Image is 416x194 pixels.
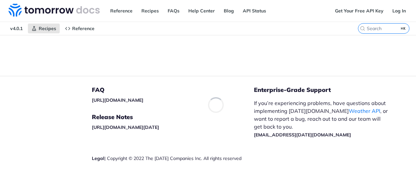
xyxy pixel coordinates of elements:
[389,6,409,16] a: Log In
[107,6,136,16] a: Reference
[254,132,351,138] a: [EMAIL_ADDRESS][DATE][DOMAIN_NAME]
[239,6,270,16] a: API Status
[254,99,389,138] p: If you’re experiencing problems, have questions about implementing [DATE][DOMAIN_NAME] , or want ...
[7,24,26,33] span: v4.0.1
[92,86,254,94] h5: FAQ
[9,4,100,17] img: Tomorrow.io Weather API Docs
[220,6,238,16] a: Blog
[92,113,254,121] h5: Release Notes
[39,26,56,31] span: Recipes
[92,155,254,162] div: | Copyright © 2022 The [DATE] Companies Inc. All rights reserved
[61,24,98,33] a: Reference
[360,26,365,31] svg: Search
[28,24,60,33] a: Recipes
[331,6,387,16] a: Get Your Free API Key
[349,108,380,114] a: Weather API
[92,155,104,161] a: Legal
[92,124,159,130] a: [URL][DOMAIN_NAME][DATE]
[72,26,94,31] span: Reference
[254,86,400,94] h5: Enterprise-Grade Support
[399,25,407,32] kbd: ⌘K
[92,97,143,103] a: [URL][DOMAIN_NAME]
[138,6,162,16] a: Recipes
[185,6,218,16] a: Help Center
[164,6,183,16] a: FAQs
